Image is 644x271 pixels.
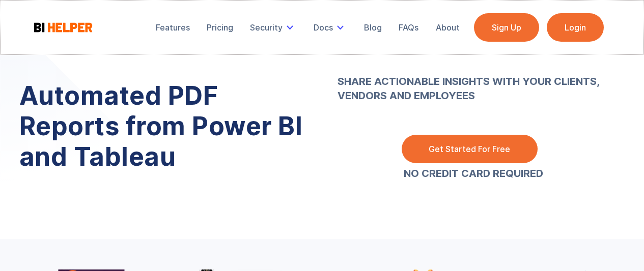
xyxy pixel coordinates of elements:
div: Docs [306,16,354,39]
h1: Automated PDF Reports from Power BI and Tableau [19,80,320,172]
a: FAQs [391,16,426,39]
a: Pricing [200,16,240,39]
a: Features [149,16,197,39]
strong: SHARE ACTIONABLE INSIGHTS WITH YOUR CLIENTS, VENDORS AND EMPLOYEES ‍ [338,46,610,117]
div: Security [250,22,283,33]
div: Pricing [207,22,233,33]
div: Blog [364,22,382,33]
a: Get Started For Free [402,135,538,163]
div: Security [243,16,304,39]
a: NO CREDIT CARD REQUIRED [404,168,543,178]
div: Features [156,22,190,33]
p: ‍ [338,46,610,117]
div: FAQs [399,22,418,33]
a: Blog [357,16,389,39]
strong: NO CREDIT CARD REQUIRED [404,167,543,179]
a: Login [547,13,604,42]
div: About [436,22,460,33]
a: Sign Up [474,13,539,42]
a: About [429,16,467,39]
div: Docs [314,22,333,33]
